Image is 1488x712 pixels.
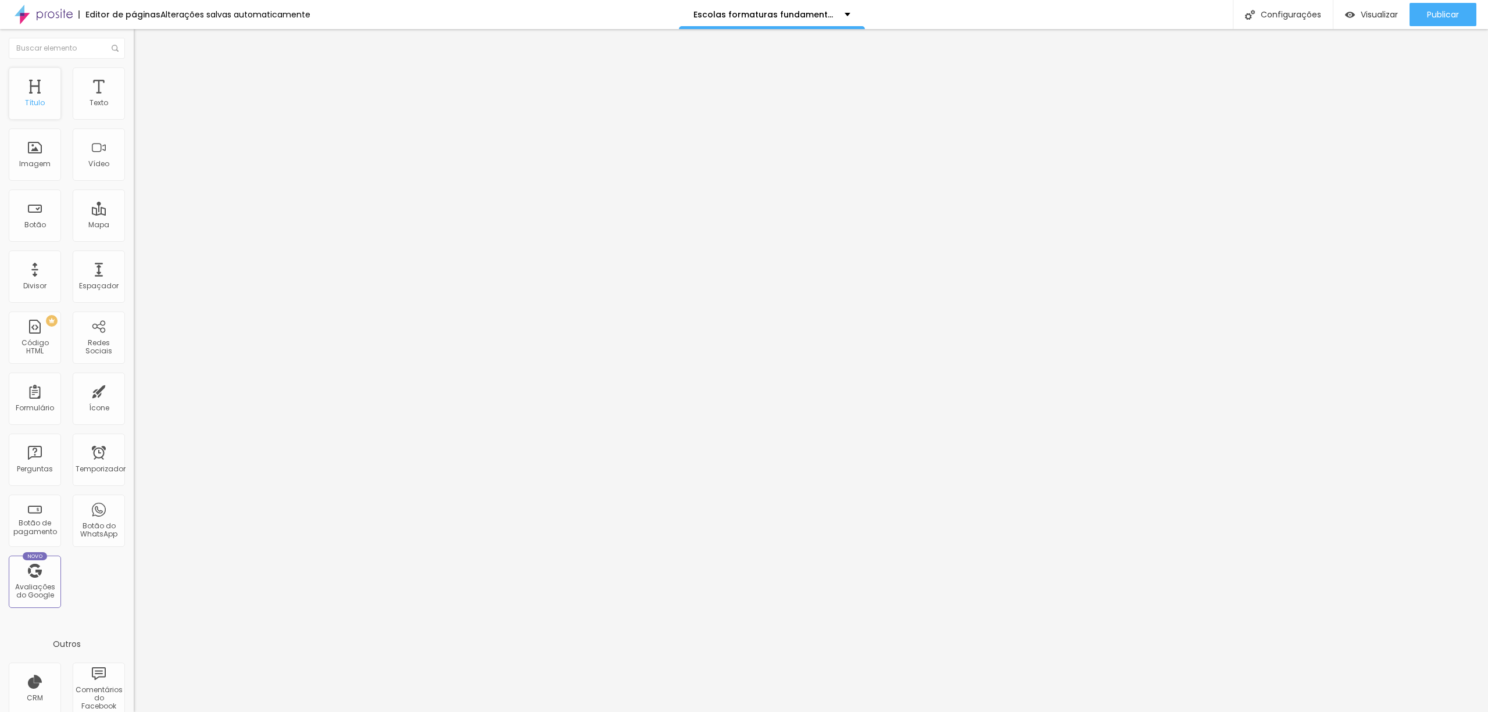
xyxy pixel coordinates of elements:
input: Buscar elemento [9,38,125,59]
font: Texto [90,98,108,108]
font: Alterações salvas automaticamente [160,9,310,20]
img: Ícone [112,45,119,52]
font: Botão de pagamento [13,518,57,536]
font: Imagem [19,159,51,169]
font: Ícone [89,403,109,413]
font: Espaçador [79,281,119,291]
font: Perguntas [17,464,53,474]
font: Editor de páginas [85,9,160,20]
img: Ícone [1245,10,1255,20]
iframe: Editor [134,29,1488,712]
font: Formulário [16,403,54,413]
font: Código HTML [22,338,49,356]
font: Mapa [88,220,109,230]
font: Divisor [23,281,46,291]
font: Configurações [1261,9,1321,20]
font: Comentários do Facebook [76,685,123,711]
button: Visualizar [1333,3,1410,26]
font: CRM [27,693,43,703]
font: Temporizador [76,464,126,474]
font: Botão do WhatsApp [80,521,117,539]
font: Publicar [1427,9,1459,20]
img: view-1.svg [1345,10,1355,20]
font: Título [25,98,45,108]
button: Publicar [1410,3,1476,26]
font: Botão [24,220,46,230]
font: Outros [53,638,81,650]
font: Redes Sociais [85,338,112,356]
font: Escolas formaturas fundamentais [693,9,840,20]
font: Novo [27,553,43,560]
font: Avaliações do Google [15,582,55,600]
font: Visualizar [1361,9,1398,20]
font: Vídeo [88,159,109,169]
